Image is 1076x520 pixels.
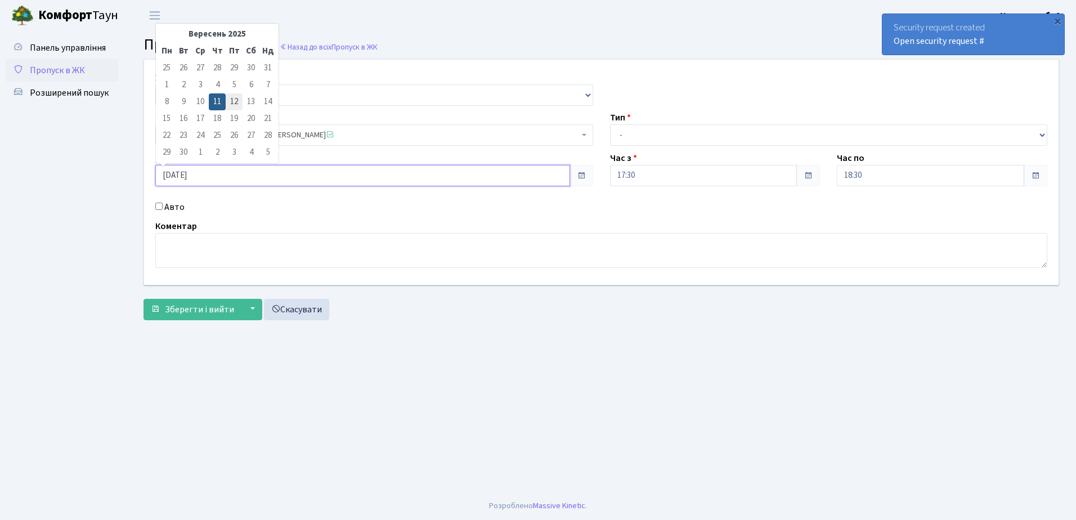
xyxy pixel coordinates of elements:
a: Розширений пошук [6,82,118,104]
div: Розроблено . [489,500,587,512]
label: Час по [837,151,864,165]
td: 10 [192,93,209,110]
td: 29 [158,144,175,161]
td: 6 [243,77,259,93]
b: Консьєрж б. 4. [1000,10,1062,22]
td: 13 [243,93,259,110]
td: 17 [192,110,209,127]
td: 25 [158,60,175,77]
td: 31 [259,60,276,77]
th: Пн [158,43,175,60]
a: Massive Kinetic [533,500,585,512]
span: Панель управління [30,42,106,54]
td: 4 [209,77,226,93]
span: Розширений пошук [30,87,109,99]
a: Open security request # [894,35,984,47]
th: Пт [226,43,243,60]
td: 23 [175,127,192,144]
a: Скасувати [264,299,329,320]
th: Ср [192,43,209,60]
b: Комфорт [38,6,92,24]
td: 24 [192,127,209,144]
a: Консьєрж б. 4. [1000,9,1062,23]
td: 12 [226,93,243,110]
td: 2 [175,77,192,93]
img: logo.png [11,5,34,27]
td: 4 [243,144,259,161]
td: 8 [158,93,175,110]
td: 19 [226,110,243,127]
div: Security request created [882,14,1064,55]
th: Чт [209,43,226,60]
td: 28 [259,127,276,144]
td: 3 [192,77,209,93]
td: 20 [243,110,259,127]
span: Пропуск в ЖК [331,42,378,52]
td: 2 [209,144,226,161]
th: Вересень 2025 [175,26,259,43]
div: × [1052,15,1063,26]
span: Пропуск в ЖК [144,33,239,56]
span: Пропуск в ЖК [30,64,85,77]
td: 14 [259,93,276,110]
label: Тип [610,111,631,124]
td: 18 [209,110,226,127]
label: Коментар [155,219,197,233]
td: 25 [209,127,226,144]
td: 5 [226,77,243,93]
td: 16 [175,110,192,127]
td: 7 [259,77,276,93]
td: 29 [226,60,243,77]
td: 11 [209,93,226,110]
span: корп. 04А, 123, Агапов Вадим Олександрович <span class='la la-check-square text-success'></span> [163,129,579,141]
label: Авто [164,200,185,214]
td: 5 [259,144,276,161]
td: 27 [192,60,209,77]
td: 26 [175,60,192,77]
td: 26 [226,127,243,144]
th: Сб [243,43,259,60]
td: 22 [158,127,175,144]
button: Переключити навігацію [141,6,169,25]
td: 1 [192,144,209,161]
a: Назад до всіхПропуск в ЖК [280,42,378,52]
span: корп. 04А, 123, Агапов Вадим Олександрович <span class='la la-check-square text-success'></span> [155,124,593,146]
td: 9 [175,93,192,110]
a: Панель управління [6,37,118,59]
td: 30 [175,144,192,161]
td: 30 [243,60,259,77]
td: 1 [158,77,175,93]
span: Таун [38,6,118,25]
button: Зберегти і вийти [144,299,241,320]
th: Вт [175,43,192,60]
td: 3 [226,144,243,161]
td: 15 [158,110,175,127]
td: 27 [243,127,259,144]
th: Нд [259,43,276,60]
label: Час з [610,151,637,165]
a: Пропуск в ЖК [6,59,118,82]
span: Зберегти і вийти [165,303,234,316]
td: 28 [209,60,226,77]
td: 21 [259,110,276,127]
